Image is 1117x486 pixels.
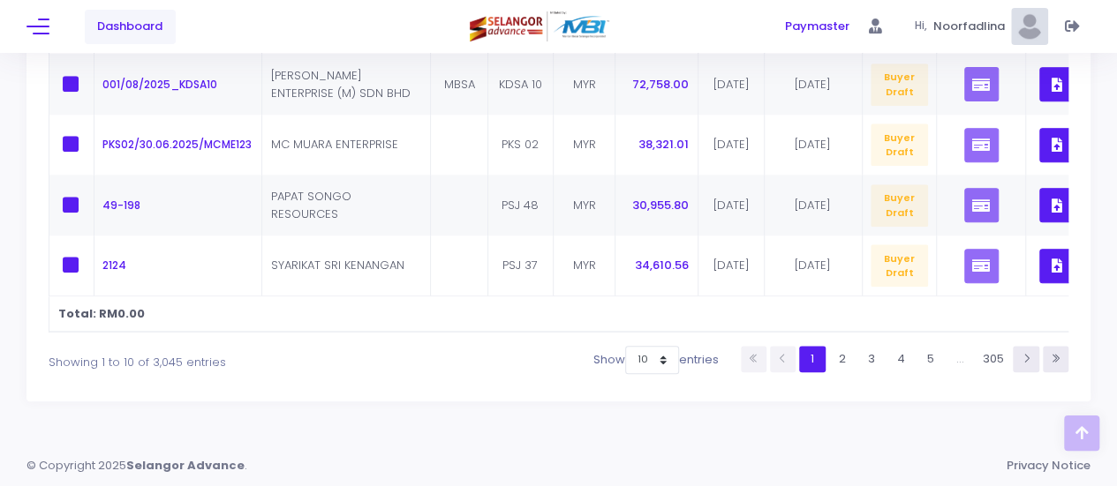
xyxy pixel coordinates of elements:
[271,188,351,222] span: PAPAT SONGO RESOURCES
[932,18,1010,35] span: Noorfadlina
[554,236,616,296] td: MYR
[431,54,488,115] td: MBSA
[871,184,927,227] span: Buyer Draft
[470,11,612,41] img: Logo
[488,175,554,236] td: PSJ 48
[1039,188,1074,222] button: Click to View, Upload, Download, and Delete Documents List
[102,198,140,213] span: 49-198
[765,54,863,115] td: [DATE]
[765,236,863,296] td: [DATE]
[49,344,464,371] div: Showing 1 to 10 of 3,045 entries
[635,257,689,273] span: 34,610.56
[1011,8,1048,45] img: Pic
[638,136,689,153] span: 38,321.01
[554,115,616,176] td: MYR
[554,175,616,236] td: MYR
[888,346,914,371] a: 4
[625,346,679,374] select: Showentries
[765,115,863,176] td: [DATE]
[765,175,863,236] td: [DATE]
[85,10,176,44] a: Dashboard
[117,305,145,322] span: 0.00
[698,115,765,176] td: [DATE]
[271,257,404,273] span: SYARIKAT SRI KENANGAN
[914,19,932,34] span: Hi,
[871,64,927,106] span: Buyer Draft
[698,236,765,296] td: [DATE]
[632,197,689,213] span: 30,955.80
[26,457,261,475] div: © Copyright 2025 .
[829,346,855,371] a: 2
[632,76,689,93] span: 72,758.00
[871,244,927,287] span: Buyer Draft
[102,77,217,92] span: 001/08/2025_KDSA10
[271,136,398,153] span: MC MUARA ENTERPRISE
[271,67,411,101] span: [PERSON_NAME] ENTERPRISE (M) SDN BHD
[1007,457,1091,475] a: Privacy Notice
[488,115,554,176] td: PKS 02
[799,346,825,371] a: 1
[554,54,616,115] td: MYR
[698,54,765,115] td: [DATE]
[97,18,162,35] span: Dashboard
[102,137,252,152] span: PKS02/30.06.2025/MCME123
[785,18,849,35] span: Paymaster
[126,457,245,475] strong: Selangor Advance
[871,123,927,166] span: Buyer Draft
[593,346,719,374] label: Show entries
[977,346,1009,371] a: 305
[488,236,554,296] td: PSJ 37
[698,175,765,236] td: [DATE]
[1039,249,1074,283] button: Click to View, Upload, Download, and Delete Documents List
[917,346,943,371] a: 5
[102,258,126,273] span: 2124
[858,346,884,371] a: 3
[1039,67,1074,101] button: Click to View, Upload, Download, and Delete Documents List
[488,54,554,115] td: KDSA 10
[1039,128,1074,162] button: Click to View, Upload, Download, and Delete Documents List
